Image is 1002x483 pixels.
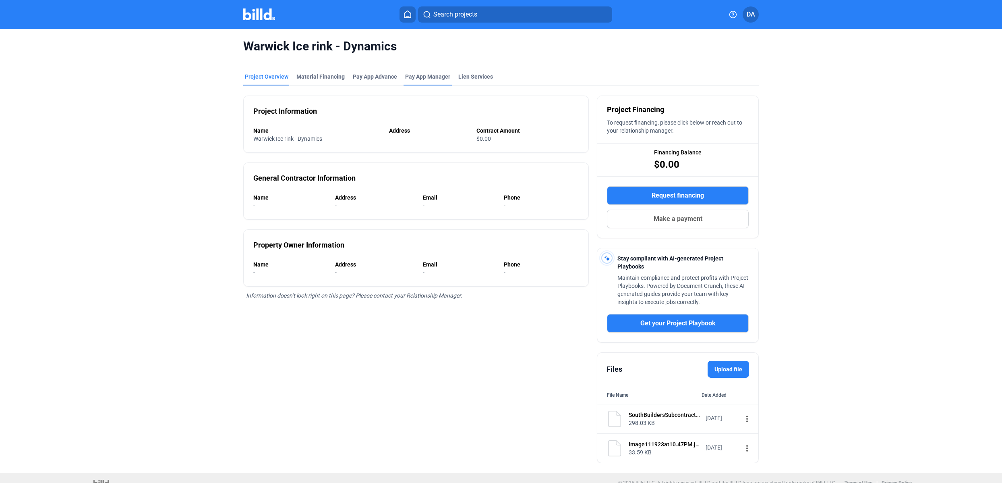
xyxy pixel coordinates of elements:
[629,448,700,456] div: 33.59 KB
[607,314,749,333] button: Get your Project Playbook
[353,73,397,81] div: Pay App Advance
[504,202,505,209] span: -
[253,239,344,251] div: Property Owner Information
[246,292,462,299] span: Information doesn’t look right on this page? Please contact your Relationship Manager.
[423,269,424,276] span: -
[418,6,612,23] button: Search projects
[476,135,491,142] span: $0.00
[253,135,322,142] span: Warwick Ice rink - Dynamics
[253,260,327,269] div: Name
[335,194,414,202] div: Address
[702,391,749,399] div: Date Added
[654,158,679,171] span: $0.00
[253,127,381,135] div: Name
[389,127,469,135] div: Address
[629,440,700,448] div: Image111923at10.47PM.jpg
[742,414,752,424] mat-icon: more_vert
[629,411,700,419] div: SouthBuildersSubcontractexecuted.pdf
[423,260,496,269] div: Email
[706,443,738,452] div: [DATE]
[617,255,723,270] span: Stay compliant with AI-generated Project Playbooks
[335,269,337,276] span: -
[458,73,493,81] div: Lien Services
[504,260,579,269] div: Phone
[245,73,288,81] div: Project Overview
[253,202,255,209] span: -
[389,135,391,142] span: -
[652,191,704,200] span: Request financing
[296,73,345,81] div: Material Financing
[607,440,623,456] img: document
[607,119,742,134] span: To request financing, please click below or reach out to your relationship manager.
[607,186,749,205] button: Request financing
[253,173,356,184] div: General Contractor Information
[504,269,505,276] span: -
[405,73,450,81] span: Pay App Manager
[607,364,622,375] div: Files
[742,443,752,453] mat-icon: more_vert
[617,275,748,305] span: Maintain compliance and protect profits with Project Playbooks. Powered by Document Crunch, these...
[706,414,738,422] div: [DATE]
[476,127,579,135] div: Contract Amount
[640,319,716,328] span: Get your Project Playbook
[253,194,327,202] div: Name
[607,210,749,228] button: Make a payment
[243,8,275,20] img: Billd Company Logo
[607,104,664,115] span: Project Financing
[335,260,414,269] div: Address
[607,391,628,399] div: File Name
[423,202,424,209] span: -
[654,214,702,224] span: Make a payment
[243,39,759,54] span: Warwick Ice rink - Dynamics
[253,106,317,117] div: Project Information
[708,361,749,378] label: Upload file
[654,148,702,156] span: Financing Balance
[504,194,579,202] div: Phone
[629,419,700,427] div: 298.03 KB
[433,10,477,19] span: Search projects
[607,411,623,427] img: document
[747,10,755,19] span: DA
[743,6,759,23] button: DA
[335,202,337,209] span: -
[423,194,496,202] div: Email
[253,269,255,276] span: -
